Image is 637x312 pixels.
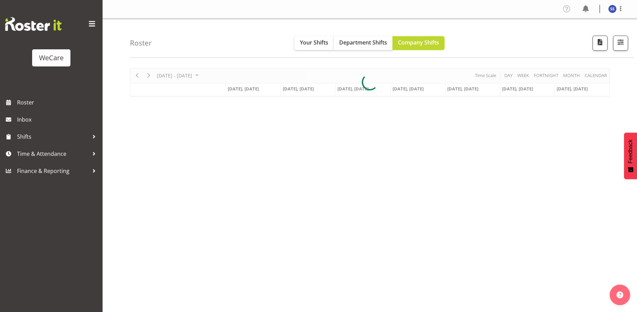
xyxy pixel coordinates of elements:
[17,132,89,142] span: Shifts
[398,39,439,46] span: Company Shifts
[334,36,393,50] button: Department Shifts
[627,139,634,163] span: Feedback
[593,36,608,51] button: Download a PDF of the roster according to the set date range.
[39,53,64,63] div: WeCare
[5,17,62,31] img: Rosterit website logo
[339,39,387,46] span: Department Shifts
[624,133,637,179] button: Feedback - Show survey
[130,39,152,47] h4: Roster
[17,97,99,108] span: Roster
[17,149,89,159] span: Time & Attendance
[17,114,99,125] span: Inbox
[608,5,616,13] img: savita-savita11083.jpg
[300,39,328,46] span: Your Shifts
[616,291,623,298] img: help-xxl-2.png
[17,166,89,176] span: Finance & Reporting
[294,36,334,50] button: Your Shifts
[613,36,628,51] button: Filter Shifts
[393,36,444,50] button: Company Shifts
